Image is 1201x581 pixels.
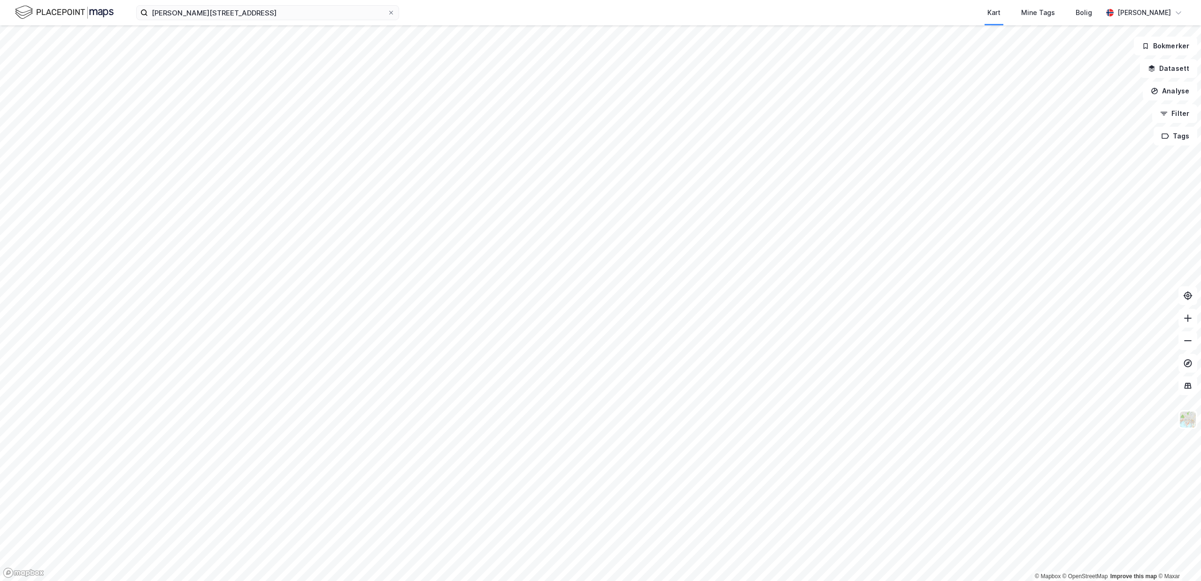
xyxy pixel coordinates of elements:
button: Bokmerker [1134,37,1197,55]
img: logo.f888ab2527a4732fd821a326f86c7f29.svg [15,4,114,21]
img: Z [1179,411,1197,428]
input: Søk på adresse, matrikkel, gårdeiere, leietakere eller personer [148,6,387,20]
button: Tags [1154,127,1197,145]
button: Analyse [1143,82,1197,100]
div: Kontrollprogram for chat [1154,536,1201,581]
a: Mapbox [1035,573,1061,580]
iframe: Chat Widget [1154,536,1201,581]
a: OpenStreetMap [1062,573,1108,580]
a: Mapbox homepage [3,567,44,578]
div: [PERSON_NAME] [1117,7,1171,18]
div: Bolig [1076,7,1092,18]
a: Improve this map [1110,573,1157,580]
button: Filter [1152,104,1197,123]
div: Kart [987,7,1001,18]
div: Mine Tags [1021,7,1055,18]
button: Datasett [1140,59,1197,78]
